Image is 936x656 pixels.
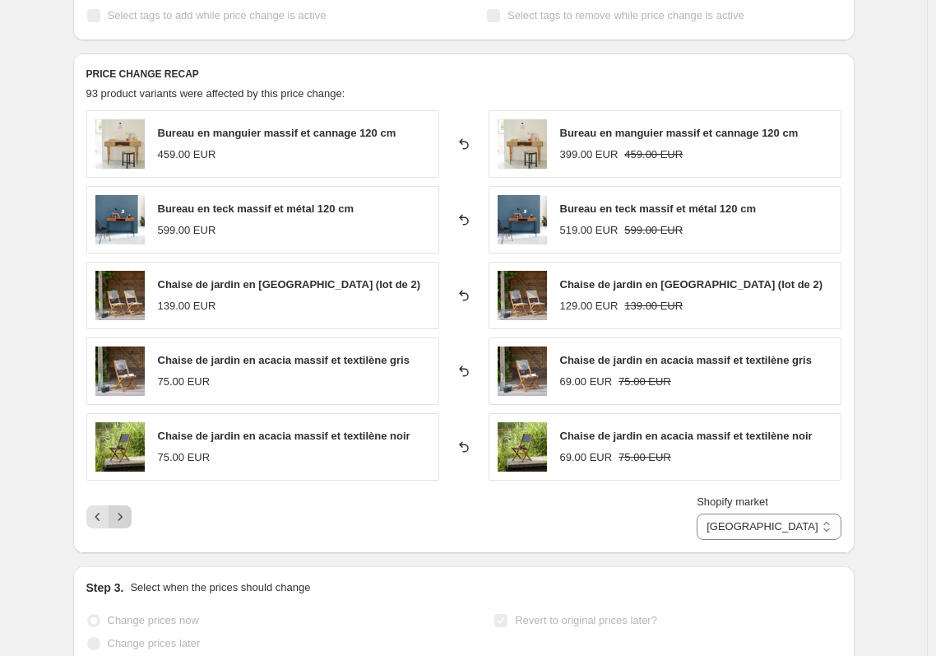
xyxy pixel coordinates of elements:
img: 1039-bureau_en_teck_massif_et_metal_120_cm-01_80x.jpg [498,195,547,244]
span: Chaise de jardin en acacia massif et textilène gris [158,354,410,366]
div: 129.00 EUR [560,298,619,314]
div: 459.00 EUR [158,147,216,163]
span: Chaise de jardin en [GEOGRAPHIC_DATA] (lot de 2) [560,278,823,291]
span: Chaise de jardin en acacia massif et textilène noir [560,430,813,442]
div: 75.00 EUR [158,449,211,466]
img: 4003-chaise_de_jardin_en_acacia_massif_et_textilene_noir-01_80x.jpg [498,422,547,472]
span: 93 product variants were affected by this price change: [86,87,345,100]
div: 139.00 EUR [158,298,216,314]
span: Bureau en teck massif et métal 120 cm [158,202,354,215]
nav: Pagination [86,505,132,528]
h6: PRICE CHANGE RECAP [86,67,841,81]
p: Select when the prices should change [130,579,310,596]
img: 604-bureau_en_manguier_massif_et_cannage_120_cm-01_80x.jpg [95,119,145,169]
img: 4001-chaise_de_jardin_en_acacia_massif_et_textilene_gris-01_80x.jpg [498,347,547,396]
img: 4001B-chaise_de_jardin_en_acacia_massif_lot_de_2-01_80x.jpg [95,271,145,320]
div: 69.00 EUR [560,374,613,390]
strike: 139.00 EUR [624,298,683,314]
strike: 75.00 EUR [619,374,671,390]
span: Chaise de jardin en [GEOGRAPHIC_DATA] (lot de 2) [158,278,421,291]
span: Revert to original prices later? [515,614,657,626]
button: Next [109,505,132,528]
img: 4001B-chaise_de_jardin_en_acacia_massif_lot_de_2-01_80x.jpg [498,271,547,320]
span: Bureau en teck massif et métal 120 cm [560,202,756,215]
span: Bureau en manguier massif et cannage 120 cm [158,127,396,139]
strike: 75.00 EUR [619,449,671,466]
span: Chaise de jardin en acacia massif et textilène gris [560,354,812,366]
span: Chaise de jardin en acacia massif et textilène noir [158,430,410,442]
button: Previous [86,505,109,528]
img: 4001-chaise_de_jardin_en_acacia_massif_et_textilene_gris-01_80x.jpg [95,347,145,396]
div: 599.00 EUR [158,222,216,239]
span: Shopify market [697,495,768,508]
strike: 599.00 EUR [624,222,683,239]
div: 399.00 EUR [560,147,619,163]
span: Bureau en manguier massif et cannage 120 cm [560,127,799,139]
span: Change prices later [108,637,201,649]
div: 69.00 EUR [560,449,613,466]
strike: 459.00 EUR [624,147,683,163]
div: 75.00 EUR [158,374,211,390]
span: Select tags to add while price change is active [108,9,327,21]
img: 604-bureau_en_manguier_massif_et_cannage_120_cm-01_80x.jpg [498,119,547,169]
span: Change prices now [108,614,199,626]
img: 4003-chaise_de_jardin_en_acacia_massif_et_textilene_noir-01_80x.jpg [95,422,145,472]
h2: Step 3. [86,579,124,596]
div: 519.00 EUR [560,222,619,239]
span: Select tags to remove while price change is active [507,9,744,21]
img: 1039-bureau_en_teck_massif_et_metal_120_cm-01_80x.jpg [95,195,145,244]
